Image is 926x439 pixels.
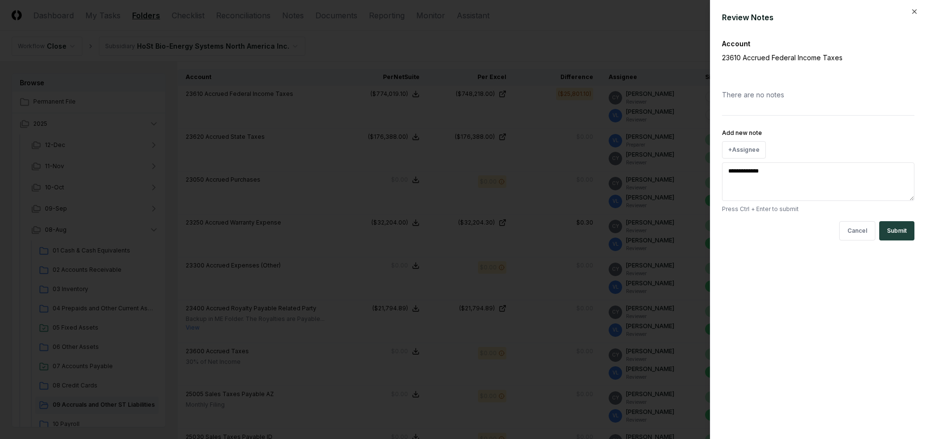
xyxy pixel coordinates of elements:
label: Add new note [722,129,762,136]
button: +Assignee [722,141,766,159]
p: 23610 Accrued Federal Income Taxes [722,53,881,63]
div: Account [722,39,914,49]
div: Review Notes [722,12,914,23]
button: Cancel [839,221,875,240]
div: There are no notes [722,82,914,107]
button: Submit [879,221,914,240]
p: Press Ctrl + Enter to submit [722,205,914,213]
